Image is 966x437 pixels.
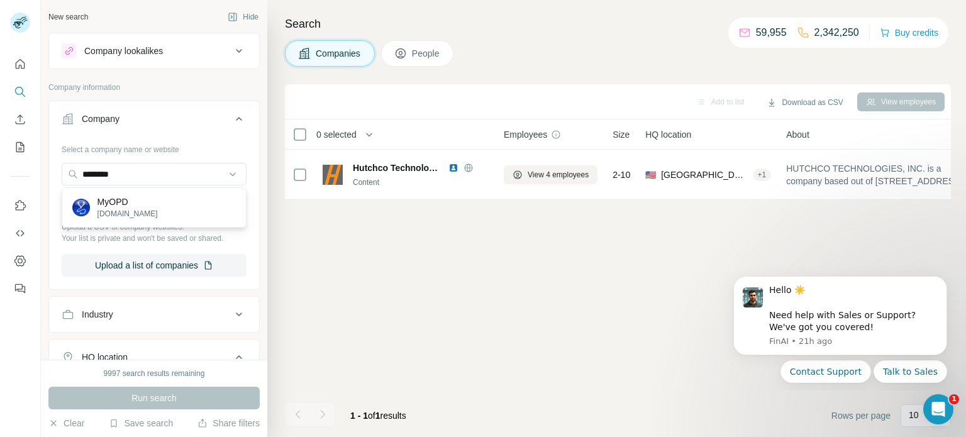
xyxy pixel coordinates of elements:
[814,25,859,40] p: 2,342,250
[97,196,158,208] p: MyOPD
[448,163,458,173] img: LinkedIn logo
[880,24,938,41] button: Buy credits
[84,45,163,57] div: Company lookalikes
[645,169,656,181] span: 🇺🇸
[49,104,259,139] button: Company
[197,417,260,429] button: Share filters
[316,128,357,141] span: 0 selected
[323,165,343,185] img: Logo of Hutchco Technologies
[10,222,30,245] button: Use Surfe API
[48,82,260,93] p: Company information
[613,169,630,181] span: 2-10
[10,80,30,103] button: Search
[62,139,247,155] div: Select a company name or website
[49,342,259,377] button: HQ location
[82,113,119,125] div: Company
[909,409,919,421] p: 10
[62,254,247,277] button: Upload a list of companies
[10,108,30,131] button: Enrich CSV
[528,169,589,180] span: View 4 employees
[613,128,630,141] span: Size
[82,308,113,321] div: Industry
[48,11,88,23] div: New search
[97,208,158,219] p: [DOMAIN_NAME]
[353,162,442,174] span: Hutchco Technologies
[62,233,247,244] p: Your list is private and won't be saved or shared.
[949,394,959,404] span: 1
[10,53,30,75] button: Quick start
[831,409,891,422] span: Rows per page
[923,394,953,424] iframe: Intercom live chat
[10,277,30,300] button: Feedback
[661,169,747,181] span: [GEOGRAPHIC_DATA], [GEOGRAPHIC_DATA]
[753,169,772,180] div: + 1
[10,250,30,272] button: Dashboard
[10,194,30,217] button: Use Surfe on LinkedIn
[412,47,441,60] span: People
[350,411,406,421] span: results
[10,136,30,158] button: My lists
[368,411,375,421] span: of
[285,15,951,33] h4: Search
[350,411,368,421] span: 1 - 1
[645,128,691,141] span: HQ location
[104,368,205,379] div: 9997 search results remaining
[353,177,489,188] div: Content
[504,165,597,184] button: View 4 employees
[375,411,380,421] span: 1
[219,8,267,26] button: Hide
[49,36,259,66] button: Company lookalikes
[756,25,787,40] p: 59,955
[786,128,809,141] span: About
[316,47,362,60] span: Companies
[82,351,128,363] div: HQ location
[758,93,852,112] button: Download as CSV
[714,265,966,390] iframe: Intercom notifications message
[72,199,90,216] img: MyOPD
[109,417,173,429] button: Save search
[48,417,84,429] button: Clear
[49,299,259,329] button: Industry
[504,128,547,141] span: Employees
